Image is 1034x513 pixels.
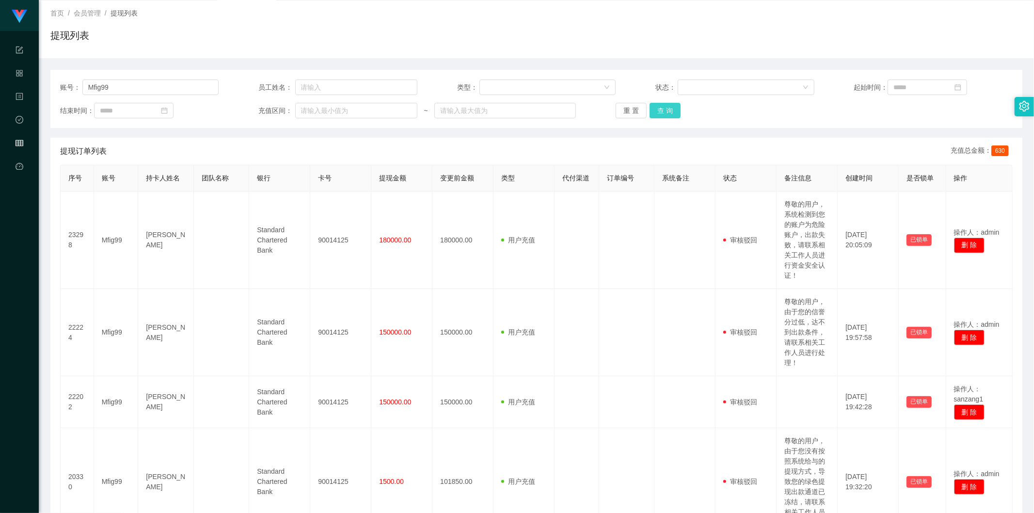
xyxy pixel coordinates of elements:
[562,174,589,182] span: 代付渠道
[16,157,23,255] a: 图标: dashboard平台首页
[616,103,647,118] button: 重 置
[16,65,23,84] i: 图标: appstore-o
[501,478,535,485] span: 用户充值
[650,103,681,118] button: 查 询
[954,330,985,345] button: 删 除
[258,106,295,116] span: 充值区间：
[249,376,310,428] td: Standard Chartered Bank
[379,478,404,485] span: 1500.00
[16,47,23,133] span: 系统配置
[16,112,23,131] i: 图标: check-circle-o
[432,192,493,289] td: 180000.00
[161,107,168,114] i: 图标: calendar
[907,234,932,246] button: 已锁单
[954,238,985,253] button: 删 除
[16,116,23,203] span: 数据中心
[257,174,270,182] span: 银行
[16,88,23,108] i: 图标: profile
[723,328,757,336] span: 审核驳回
[68,9,70,17] span: /
[432,289,493,376] td: 150000.00
[138,289,194,376] td: [PERSON_NAME]
[501,328,535,336] span: 用户充值
[94,192,139,289] td: Mfig99
[379,174,406,182] span: 提现金额
[61,289,94,376] td: 22224
[777,289,838,376] td: 尊敬的用户，由于您的信誉分过低，达不到出款条件，请联系相关工作人员进行处理！
[951,145,1013,157] div: 充值总金额：
[784,174,811,182] span: 备注信息
[16,93,23,179] span: 内容中心
[954,321,1000,328] span: 操作人：admin
[12,10,27,23] img: logo.9652507e.png
[379,398,411,406] span: 150000.00
[607,174,634,182] span: 订单编号
[295,80,417,95] input: 请输入
[954,84,961,91] i: 图标: calendar
[501,398,535,406] span: 用户充值
[991,145,1009,156] span: 630
[434,103,576,118] input: 请输入最大值为
[111,9,138,17] span: 提现列表
[295,103,417,118] input: 请输入最小值为
[838,192,899,289] td: [DATE] 20:05:09
[379,236,411,244] span: 180000.00
[838,289,899,376] td: [DATE] 19:57:58
[318,174,332,182] span: 卡号
[146,174,180,182] span: 持卡人姓名
[604,84,610,91] i: 图标: down
[60,145,107,157] span: 提现订单列表
[258,82,295,93] span: 员工姓名：
[954,228,1000,236] span: 操作人：admin
[954,479,985,495] button: 删 除
[379,328,411,336] span: 150000.00
[138,376,194,428] td: [PERSON_NAME]
[16,140,23,226] span: 会员管理
[723,174,737,182] span: 状态
[68,174,82,182] span: 序号
[907,327,932,338] button: 已锁单
[202,174,229,182] span: 团队名称
[82,80,219,95] input: 请输入
[94,289,139,376] td: Mfig99
[1019,101,1030,112] i: 图标: setting
[138,192,194,289] td: [PERSON_NAME]
[417,106,434,116] span: ~
[61,376,94,428] td: 22202
[954,404,985,420] button: 删 除
[457,82,479,93] span: 类型：
[907,174,934,182] span: 是否锁单
[16,70,23,156] span: 产品管理
[94,376,139,428] td: Mfig99
[954,174,968,182] span: 操作
[777,192,838,289] td: 尊敬的用户，系统检测到您的账户为危险账户，出款失败，请联系相关工作人员进行资金安全认证！
[432,376,493,428] td: 150000.00
[249,192,310,289] td: Standard Chartered Bank
[440,174,474,182] span: 变更前金额
[61,192,94,289] td: 23298
[907,396,932,408] button: 已锁单
[723,478,757,485] span: 审核驳回
[102,174,115,182] span: 账号
[74,9,101,17] span: 会员管理
[845,174,873,182] span: 创建时间
[501,236,535,244] span: 用户充值
[105,9,107,17] span: /
[854,82,888,93] span: 起始时间：
[723,236,757,244] span: 审核驳回
[16,42,23,61] i: 图标: form
[907,476,932,488] button: 已锁单
[501,174,515,182] span: 类型
[16,135,23,154] i: 图标: table
[723,398,757,406] span: 审核驳回
[50,9,64,17] span: 首页
[310,192,371,289] td: 90014125
[310,376,371,428] td: 90014125
[954,470,1000,478] span: 操作人：admin
[60,106,94,116] span: 结束时间：
[60,82,82,93] span: 账号：
[803,84,809,91] i: 图标: down
[954,385,984,403] span: 操作人：sanzang1
[838,376,899,428] td: [DATE] 19:42:28
[655,82,678,93] span: 状态：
